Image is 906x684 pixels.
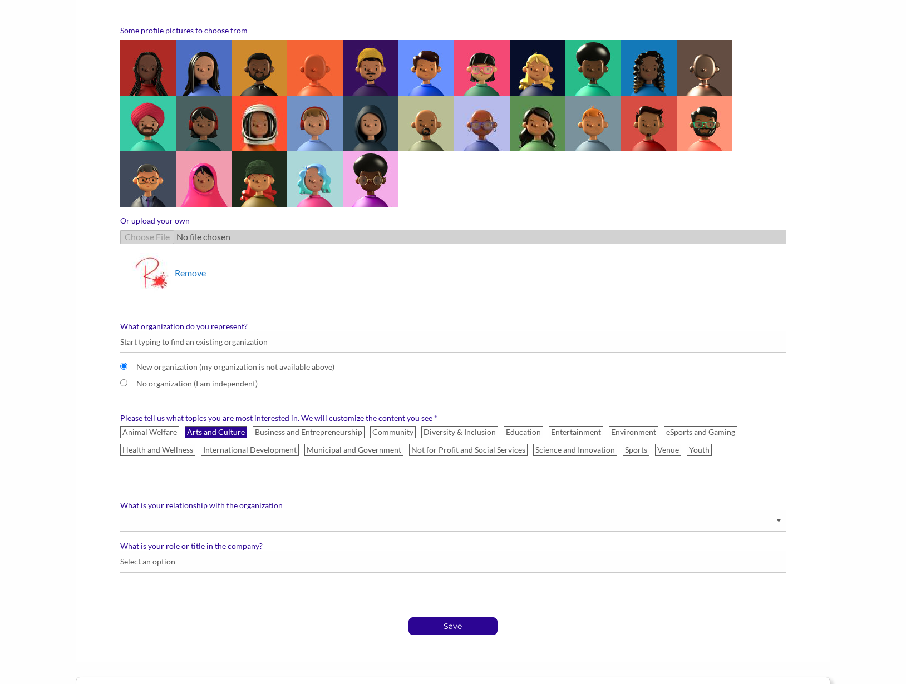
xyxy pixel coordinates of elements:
[655,444,681,456] label: Venue
[370,426,416,438] label: Community
[549,426,603,438] label: Entertainment
[565,96,621,151] img: ToyFaces_Colored_BG_65_zyyf12
[120,40,176,96] img: ToyFaces_Colored_BG_85_vjfg6i
[120,26,786,36] label: Some profile pictures to choose from
[677,96,732,151] img: ToyFaces_Colored_BG_67_y76jwi
[304,444,403,456] label: Municipal and Government
[176,40,232,96] img: ToyFaces_Colored_BG_89_skeqfi
[120,363,127,370] input: New organization (my organization is not available above)
[120,151,176,207] img: ToyFaces_Colored_BG_31_ruwyfu
[120,444,195,456] label: Health and Wellness
[623,444,649,456] label: Sports
[120,413,786,423] label: Please tell us what topics you are most interested in. We will customize the content you see *
[120,551,786,573] input: Select an option
[510,96,565,151] img: ToyFaces_Colored_BG_64_hacpb3
[287,96,343,151] img: ToyFaces_Colored_BG_99_yll1i6
[408,617,498,635] button: Save
[175,267,206,277] a: Remove
[687,444,712,456] label: Youth
[621,40,677,96] img: ToyFaces_Colored_BG_76_lvubly
[201,444,299,456] label: International Development
[176,96,232,151] img: ToyFaces_Colored_BG_86_kwawgz
[409,618,497,635] p: Save
[136,379,669,389] label: No organization (I am independent)
[454,40,510,96] img: ToyFaces_Colored_BG_9_d9o8et
[136,362,669,372] label: New organization (my organization is not available above)
[120,96,176,151] img: ToyFaces_Colored_BG_103_jfvl4u
[120,500,786,510] label: What is your relationship with the organization
[232,96,287,151] img: ToyFaces_Colored_BG_74_t2jnzr
[621,96,677,151] img: ToyFaces_Colored_BG_34_bairtm
[120,321,786,331] label: What organization do you represent?
[287,151,343,207] img: ToyFaces_Colored_BG_20_ttpb40
[609,426,658,438] label: Environment
[510,40,565,96] img: ToyFaces_Colored_BG_12_damgws
[398,40,454,96] img: ToyFaces_Colored_BG_61_phyaal
[533,444,617,456] label: Science and Innovation
[120,216,786,226] label: Or upload your own
[232,40,287,96] img: ToyFaces_Colored_BG_93_kzu9bo
[120,426,179,438] label: Animal Welfare
[664,426,737,438] label: eSports and Gaming
[120,331,786,353] input: Start typing to find an existing organization
[120,541,786,551] label: What is your role or title in the company?
[565,40,621,96] img: ToyFaces_Colored_BG_36_lk4kmn
[398,96,454,151] img: ToyFaces_Colored_BG_38_wjicz4
[343,151,398,207] img: ToyFaces_Colored_BG_3_kpwhil
[421,426,498,438] label: Diversity & Inclusion
[176,151,232,207] img: ToyFaces_Colored_BG_32_fp1dl1
[454,96,510,151] img: ToyFaces_Colored_BG_8_cw6kwm
[232,151,287,207] img: ToyFaces_Colored_BG_13_si0qbw
[185,426,247,438] label: Arts and Culture
[504,426,543,438] label: Education
[343,40,398,96] img: ToyFaces_Colored_BG_101_plm5ct
[253,426,365,438] label: Business and Entrepreneurship
[287,40,343,96] img: ToyFaces_Colored_BG_115_m32brm
[343,96,398,151] img: ToyFaces_Colored_BG_105_tmowl1
[409,444,528,456] label: Not for Profit and Social Services
[120,379,127,386] input: No organization (I am independent)
[677,40,732,96] img: ToyFaces_Colored_BG_112_zhzuc2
